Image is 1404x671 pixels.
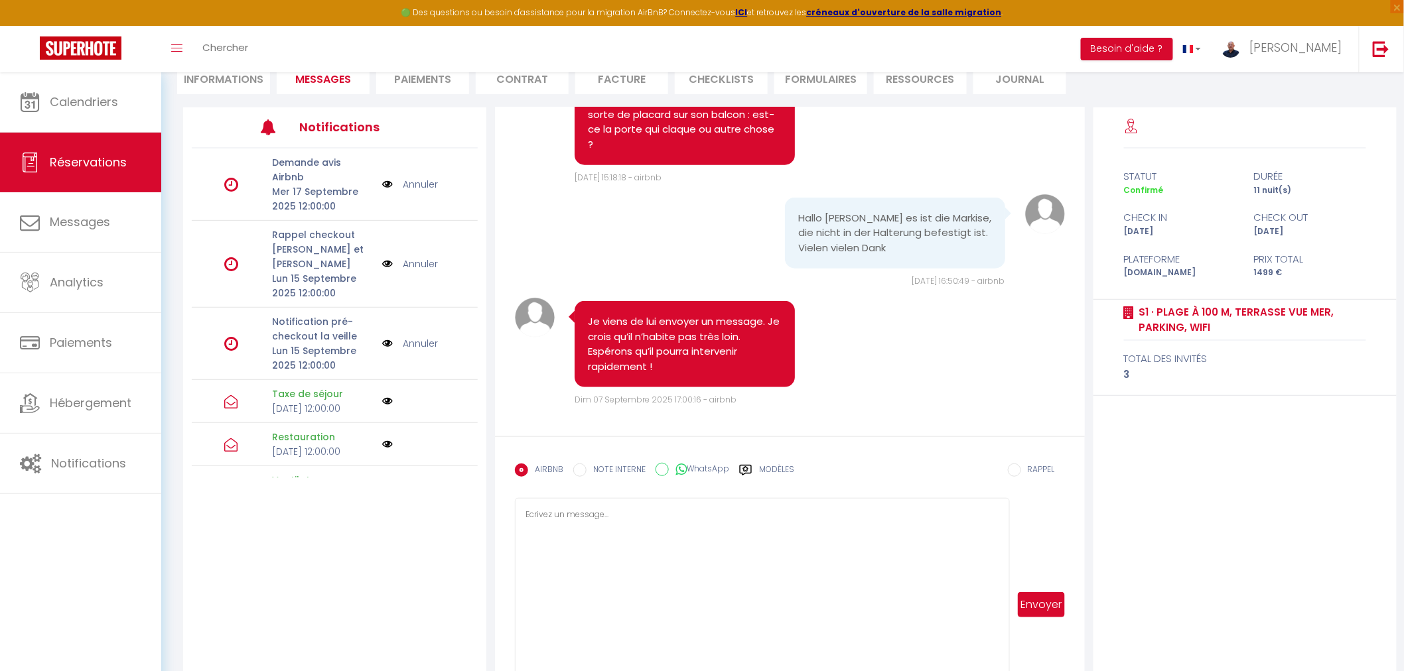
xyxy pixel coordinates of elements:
[1211,26,1359,72] a: ... [PERSON_NAME]
[1124,351,1367,367] div: total des invités
[272,401,374,416] p: [DATE] 12:00:00
[798,211,991,256] pre: Hallo [PERSON_NAME] es ist die Markise, die nicht in der Halterung befestigt ist. Vielen vielen Dank
[1124,367,1367,383] div: 3
[272,473,374,487] p: Ventilateurs
[1115,251,1245,267] div: Plateforme
[51,455,126,471] span: Notifications
[1245,251,1375,267] div: Prix total
[50,154,127,170] span: Réservations
[736,7,748,18] a: ICI
[476,62,569,94] li: Contrat
[669,463,729,477] label: WhatsApp
[973,62,1066,94] li: Journal
[1221,38,1241,58] img: ...
[382,439,393,450] img: NO IMAGE
[1373,40,1389,57] img: logout
[675,62,768,94] li: CHECKLISTS
[1245,225,1375,238] div: [DATE]
[403,336,438,351] a: Annuler
[874,62,967,94] li: Ressources
[588,78,781,152] pre: Pouvez-vous m’indiquer ce qui claque exactement ? De mémoire il y a une sorte de placard sur son ...
[50,93,118,110] span: Calendriers
[1245,210,1375,225] div: check out
[50,395,131,411] span: Hébergement
[575,172,662,183] span: [DATE] 15:18:18 - airbnb
[295,72,351,87] span: Messages
[272,155,374,184] p: Demande avis Airbnb
[272,444,374,459] p: [DATE] 12:00:00
[1115,168,1245,184] div: statut
[587,463,646,478] label: NOTE INTERNE
[272,227,374,271] p: Rappel checkout [PERSON_NAME] et [PERSON_NAME]
[1245,184,1375,197] div: 11 nuit(s)
[575,394,737,405] span: Dim 07 Septembre 2025 17:00:16 - airbnb
[1135,304,1367,335] a: S1 · Plage à 100 m, terrasse vue mer, parking, wifi
[272,314,374,343] p: Notification pré-checkout la veille
[912,275,1005,286] span: [DATE] 16:50:49 - airbnb
[272,343,374,373] p: Lun 15 Septembre 2025 12:00:00
[403,257,438,271] a: Annuler
[192,26,258,72] a: Chercher
[11,5,50,45] button: Ouvrir le widget de chat LiveChat
[376,62,469,94] li: Paiements
[50,213,110,230] span: Messages
[1115,225,1245,238] div: [DATE]
[403,177,438,192] a: Annuler
[575,62,668,94] li: Facture
[382,177,393,192] img: NO IMAGE
[1021,463,1055,478] label: RAPPEL
[382,257,393,271] img: NO IMAGE
[1249,39,1342,56] span: [PERSON_NAME]
[177,62,270,94] li: Informations
[50,274,104,290] span: Analytics
[272,184,374,213] p: Mer 17 Septembre 2025 12:00:00
[382,396,393,406] img: NO IMAGE
[382,336,393,351] img: NO IMAGE
[528,463,563,478] label: AIRBNB
[272,430,374,444] p: Restauration
[272,271,374,300] p: Lun 15 Septembre 2025 12:00:00
[1115,267,1245,279] div: [DOMAIN_NAME]
[807,7,1002,18] a: créneaux d'ouverture de la salle migration
[1124,184,1164,196] span: Confirmé
[1018,592,1064,617] button: Envoyer
[202,40,248,54] span: Chercher
[50,334,112,351] span: Paiements
[272,387,374,401] p: Taxe de séjour
[1025,194,1065,234] img: avatar.png
[1245,267,1375,279] div: 1499 €
[1081,38,1173,60] button: Besoin d'aide ?
[759,463,794,487] label: Modèles
[40,36,121,60] img: Super Booking
[588,314,781,374] pre: Je viens de lui envoyer un message. Je crois qu’il n’habite pas très loin. Espérons qu’il pourra ...
[774,62,867,94] li: FORMULAIRES
[515,298,555,337] img: avatar.png
[1245,168,1375,184] div: durée
[1115,210,1245,225] div: check in
[299,112,419,142] h3: Notifications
